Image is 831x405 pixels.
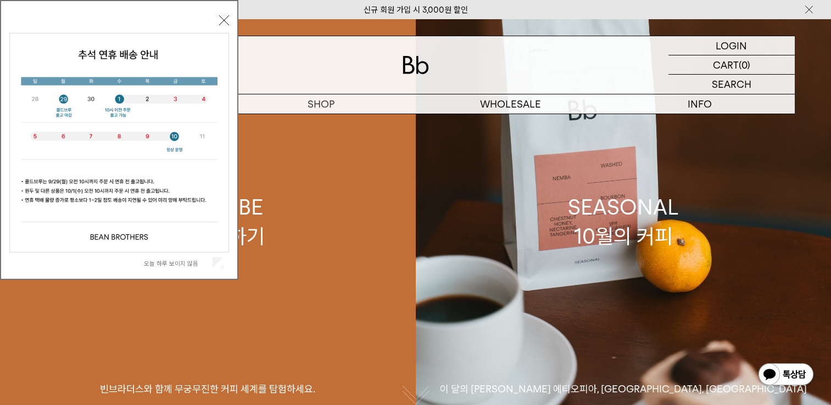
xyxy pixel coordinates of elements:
p: WHOLESALE [416,94,605,114]
label: 오늘 하루 보이지 않음 [144,260,210,267]
p: CART [713,55,739,74]
p: (0) [739,55,750,74]
a: SHOP [226,94,416,114]
button: 닫기 [219,15,229,25]
a: CART (0) [668,55,795,75]
a: LOGIN [668,36,795,55]
img: 카카오톡 채널 1:1 채팅 버튼 [757,362,815,389]
p: INFO [605,94,795,114]
img: 5e4d662c6b1424087153c0055ceb1a13_140731.jpg [10,33,228,252]
p: SEARCH [712,75,751,94]
p: LOGIN [716,36,747,55]
div: SEASONAL 10월의 커피 [568,193,679,251]
a: 신규 회원 가입 시 3,000원 할인 [364,5,468,15]
img: 로고 [403,56,429,74]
